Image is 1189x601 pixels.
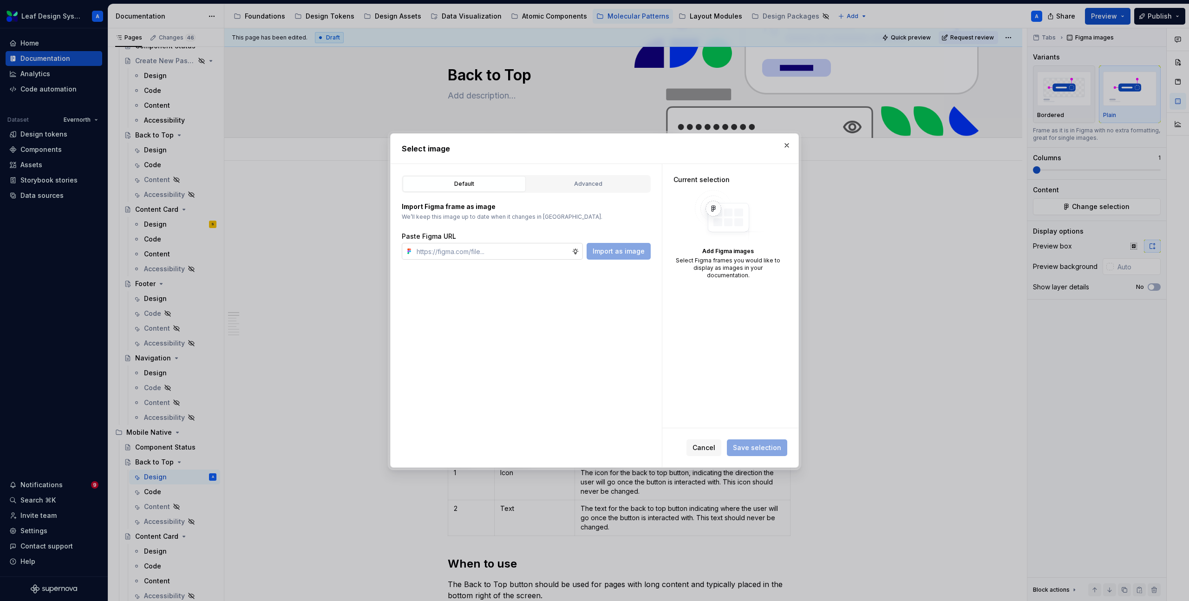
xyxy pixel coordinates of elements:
[402,232,456,241] label: Paste Figma URL
[686,439,721,456] button: Cancel
[406,179,523,189] div: Default
[530,179,647,189] div: Advanced
[673,248,783,255] div: Add Figma images
[673,257,783,279] div: Select Figma frames you would like to display as images in your documentation.
[692,443,715,452] span: Cancel
[673,175,783,184] div: Current selection
[402,143,787,154] h2: Select image
[413,243,572,260] input: https://figma.com/file...
[402,202,651,211] p: Import Figma frame as image
[402,213,651,221] p: We’ll keep this image up to date when it changes in [GEOGRAPHIC_DATA].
